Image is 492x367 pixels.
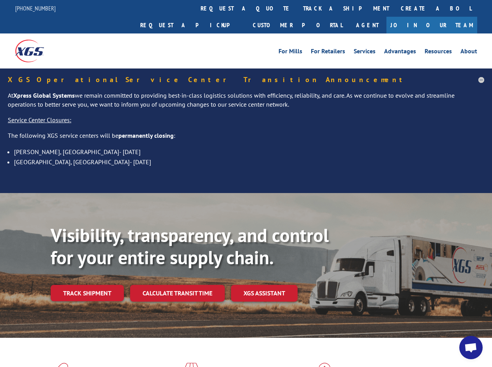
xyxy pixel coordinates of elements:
[231,285,298,302] a: XGS ASSISTANT
[386,17,477,33] a: Join Our Team
[14,157,484,167] li: [GEOGRAPHIC_DATA], [GEOGRAPHIC_DATA]- [DATE]
[425,48,452,57] a: Resources
[15,4,56,12] a: [PHONE_NUMBER]
[13,91,75,99] strong: Xpress Global Systems
[134,17,247,33] a: Request a pickup
[130,285,225,302] a: Calculate transit time
[247,17,348,33] a: Customer Portal
[459,336,483,359] a: Open chat
[14,147,484,157] li: [PERSON_NAME], [GEOGRAPHIC_DATA]- [DATE]
[311,48,345,57] a: For Retailers
[8,91,484,116] p: At we remain committed to providing best-in-class logistics solutions with efficiency, reliabilit...
[348,17,386,33] a: Agent
[51,285,124,301] a: Track shipment
[384,48,416,57] a: Advantages
[8,76,484,83] h5: XGS Operational Service Center Transition Announcement
[460,48,477,57] a: About
[8,131,484,147] p: The following XGS service centers will be :
[118,132,174,139] strong: permanently closing
[8,116,71,124] u: Service Center Closures:
[279,48,302,57] a: For Mills
[354,48,376,57] a: Services
[51,223,329,270] b: Visibility, transparency, and control for your entire supply chain.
